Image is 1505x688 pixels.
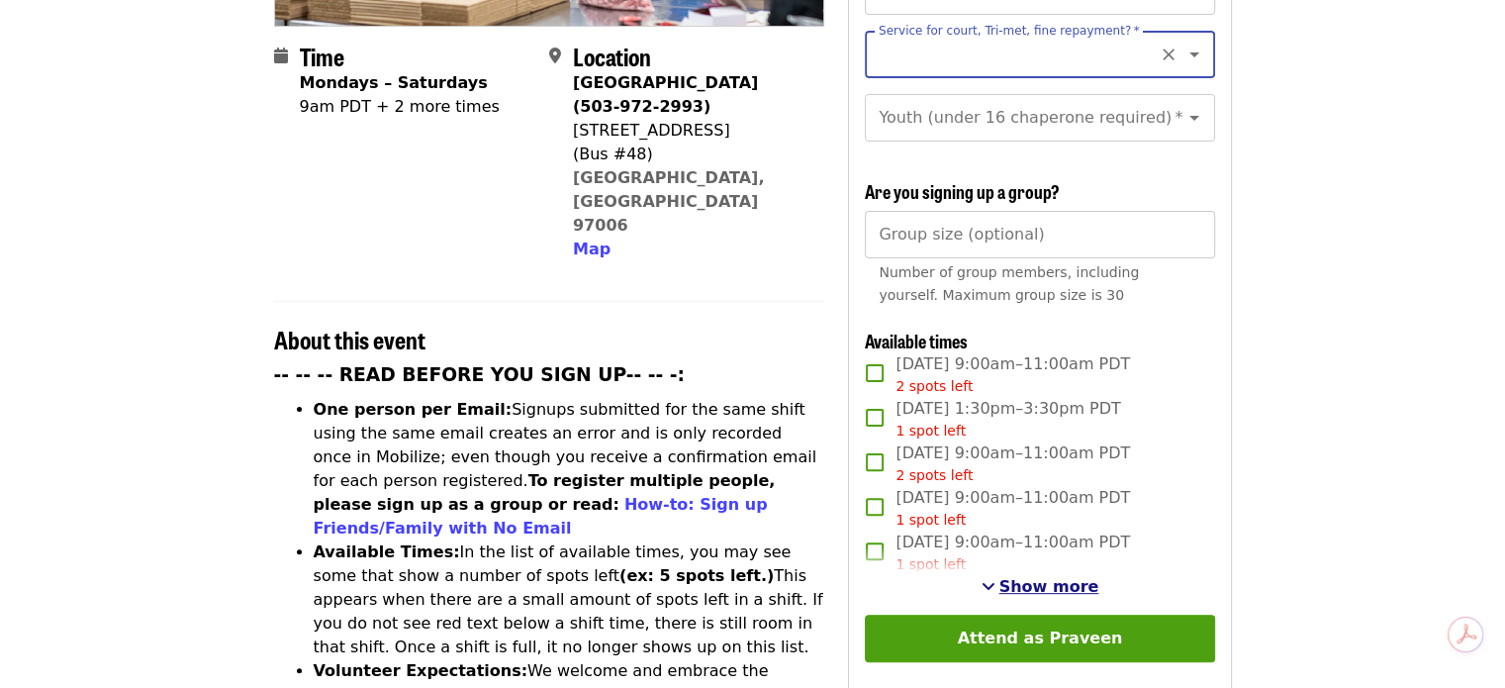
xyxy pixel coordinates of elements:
span: 2 spots left [895,467,973,483]
strong: [GEOGRAPHIC_DATA] (503-972-2993) [573,73,758,116]
div: [STREET_ADDRESS] [573,119,808,143]
strong: -- -- -- READ BEFORE YOU SIGN UP-- -- -: [274,364,686,385]
span: 1 spot left [895,512,966,528]
a: How-to: Sign up Friends/Family with No Email [314,495,768,538]
input: [object Object] [865,211,1214,258]
i: map-marker-alt icon [549,47,561,65]
button: Clear [1155,41,1182,68]
span: 1 spot left [895,423,966,439]
strong: One person per Email: [314,400,513,419]
span: Time [300,39,344,73]
strong: Volunteer Expectations: [314,661,528,680]
span: Available times [865,328,968,353]
span: [DATE] 9:00am–11:00am PDT [895,442,1130,486]
span: 1 spot left [895,556,966,572]
strong: (ex: 5 spots left.) [619,566,774,585]
li: In the list of available times, you may see some that show a number of spots left This appears wh... [314,541,825,659]
span: Number of group members, including yourself. Maximum group size is 30 [879,264,1139,303]
button: See more timeslots [982,575,1099,599]
button: Map [573,238,611,261]
span: [DATE] 9:00am–11:00am PDT [895,531,1130,575]
button: Open [1180,41,1208,68]
button: Open [1180,104,1208,132]
a: [GEOGRAPHIC_DATA], [GEOGRAPHIC_DATA] 97006 [573,168,765,235]
span: Map [573,240,611,258]
span: [DATE] 9:00am–11:00am PDT [895,486,1130,531]
span: Are you signing up a group? [865,178,1060,204]
span: [DATE] 9:00am–11:00am PDT [895,352,1130,397]
div: 9am PDT + 2 more times [300,95,500,119]
i: calendar icon [274,47,288,65]
span: 2 spots left [895,378,973,394]
span: About this event [274,322,425,356]
li: Signups submitted for the same shift using the same email creates an error and is only recorded o... [314,398,825,541]
span: Show more [999,577,1099,596]
button: Attend as Praveen [865,615,1214,662]
strong: Available Times: [314,542,460,561]
strong: To register multiple people, please sign up as a group or read: [314,471,776,514]
label: Service for court, Tri-met, fine repayment? [879,25,1140,37]
strong: Mondays – Saturdays [300,73,488,92]
div: (Bus #48) [573,143,808,166]
span: [DATE] 1:30pm–3:30pm PDT [895,397,1120,442]
span: Location [573,39,651,73]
